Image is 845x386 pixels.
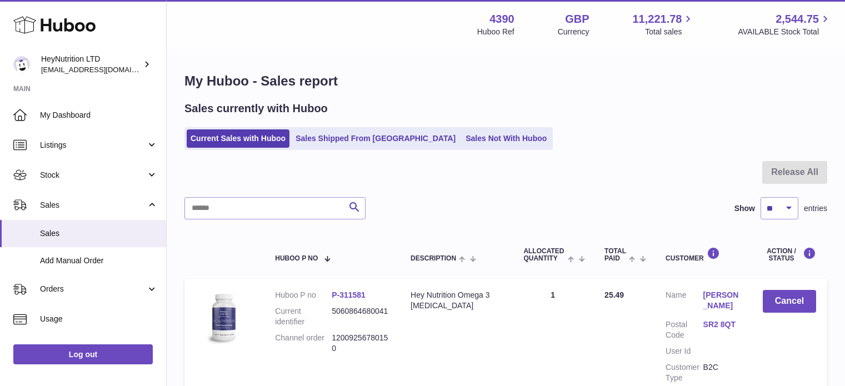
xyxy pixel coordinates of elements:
dt: User Id [666,346,703,357]
span: Stock [40,170,146,181]
a: SR2 8QT [703,319,741,330]
span: Listings [40,140,146,151]
span: entries [804,203,827,214]
span: Orders [40,284,146,294]
span: 11,221.78 [632,12,682,27]
a: P-311581 [332,290,366,299]
div: Customer [666,247,741,262]
dd: 12009256780150 [332,333,388,354]
div: Action / Status [763,247,816,262]
label: Show [734,203,755,214]
span: Sales [40,200,146,210]
span: AVAILABLE Stock Total [738,27,832,37]
a: 2,544.75 AVAILABLE Stock Total [738,12,832,37]
span: Total sales [645,27,694,37]
span: Add Manual Order [40,255,158,266]
a: [PERSON_NAME] [703,290,741,311]
dt: Channel order [275,333,332,354]
dt: Postal Code [666,319,703,340]
a: Current Sales with Huboo [187,129,289,148]
button: Cancel [763,290,816,313]
div: HeyNutrition LTD [41,54,141,75]
dd: B2C [703,362,741,383]
span: 25.49 [604,290,624,299]
a: 11,221.78 Total sales [632,12,694,37]
span: My Dashboard [40,110,158,121]
a: Sales Shipped From [GEOGRAPHIC_DATA] [292,129,459,148]
dt: Huboo P no [275,290,332,300]
span: Sales [40,228,158,239]
span: 2,544.75 [776,12,819,27]
dd: 5060864680041 [332,306,388,327]
dt: Customer Type [666,362,703,383]
span: Total paid [604,248,626,262]
h1: My Huboo - Sales report [184,72,827,90]
div: Huboo Ref [477,27,514,37]
span: Description [411,255,456,262]
h2: Sales currently with Huboo [184,101,328,116]
span: [EMAIL_ADDRESS][DOMAIN_NAME] [41,65,163,74]
strong: 4390 [489,12,514,27]
strong: GBP [565,12,589,27]
dt: Current identifier [275,306,332,327]
a: Sales Not With Huboo [462,129,551,148]
img: 43901725567192.jpeg [196,290,251,345]
dt: Name [666,290,703,314]
div: Hey Nutrition Omega 3 [MEDICAL_DATA] [411,290,501,311]
div: Currency [558,27,589,37]
a: Log out [13,344,153,364]
span: Huboo P no [275,255,318,262]
span: Usage [40,314,158,324]
span: ALLOCATED Quantity [523,248,564,262]
img: info@heynutrition.com [13,56,30,73]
